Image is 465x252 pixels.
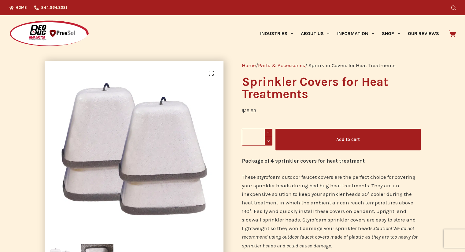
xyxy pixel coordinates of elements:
[242,225,418,248] em: We do not recommend using outdoor faucet covers made of plastic as they are too heavy for sprinkl...
[374,225,392,231] em: Caution!
[45,61,223,239] img: Four styrofoam sprinkler head covers
[242,129,272,146] input: Product quantity
[451,5,456,10] button: Search
[334,15,378,52] a: Information
[205,67,217,79] a: View full-screen image gallery
[9,20,89,47] img: Prevsol/Bed Bug Heat Doctor
[404,15,443,52] a: Our Reviews
[378,15,404,52] a: Shop
[242,158,365,164] strong: Package of 4 sprinkler covers for heat treatment
[256,15,297,52] a: Industries
[242,173,421,250] p: These styrofoam outdoor faucet covers are the perfect choice for covering your sprinkler heads du...
[242,107,256,113] bdi: 19.99
[242,76,421,100] h1: Sprinkler Covers for Heat Treatments
[242,107,245,113] span: $
[45,147,223,153] a: Four styrofoam sprinkler head covers
[242,62,256,68] a: Home
[256,15,443,52] nav: Primary
[275,129,421,150] button: Add to cart
[258,62,305,68] a: Parts & Accessories
[242,61,421,70] nav: Breadcrumb
[297,15,333,52] a: About Us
